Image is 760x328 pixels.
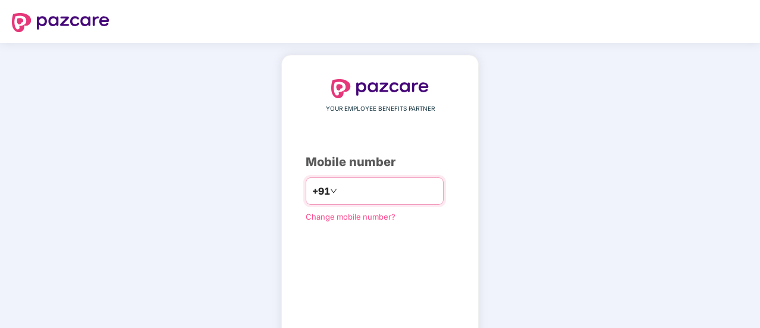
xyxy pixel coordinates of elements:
img: logo [12,13,109,32]
a: Change mobile number? [306,212,395,221]
span: +91 [312,184,330,199]
img: logo [331,79,429,98]
span: YOUR EMPLOYEE BENEFITS PARTNER [326,104,435,114]
span: down [330,188,337,195]
div: Mobile number [306,153,454,171]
